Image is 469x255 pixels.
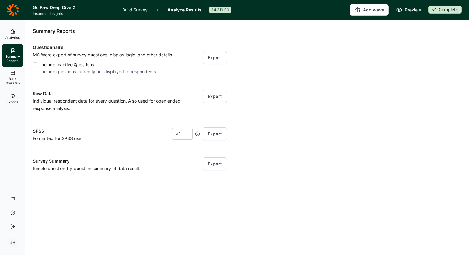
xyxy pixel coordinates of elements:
[33,11,115,16] span: Insomnia Insights
[2,89,23,109] a: Exports
[203,127,227,140] button: Export
[40,61,173,68] div: Include Inactive Questions
[2,24,23,44] a: Analytics
[350,4,389,16] button: Add wave
[209,7,231,13] div: $4,310.00
[5,54,20,63] span: Summary Reports
[2,67,23,89] a: Build Crosstab
[2,44,23,67] a: Summary Reports
[203,51,227,64] button: Export
[33,27,75,35] h2: Summary Reports
[396,6,421,14] a: Preview
[33,135,139,142] p: Formatted for SPSS use.
[33,90,181,97] h3: Raw Data
[8,238,18,248] div: JH
[203,157,227,170] button: Export
[33,165,189,172] p: Simple question-by-question summary of data results.
[5,35,20,40] span: Analytics
[33,44,227,51] h3: Questionnaire
[5,77,20,85] span: Build Crosstab
[33,157,189,165] h3: Survey Summary
[405,6,421,14] span: Preview
[7,100,19,104] span: Exports
[203,90,227,103] button: Export
[40,68,173,75] div: Include questions currently not displayed to respondents.
[33,97,181,112] p: Individual respondent data for every question. Also used for open ended response analysis.
[33,127,139,135] h3: SPSS
[33,4,115,11] h1: Go Raw Deep Dive 2
[428,6,462,14] button: Complete
[33,51,173,59] p: MS Word export of survey questions, display logic, and other details.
